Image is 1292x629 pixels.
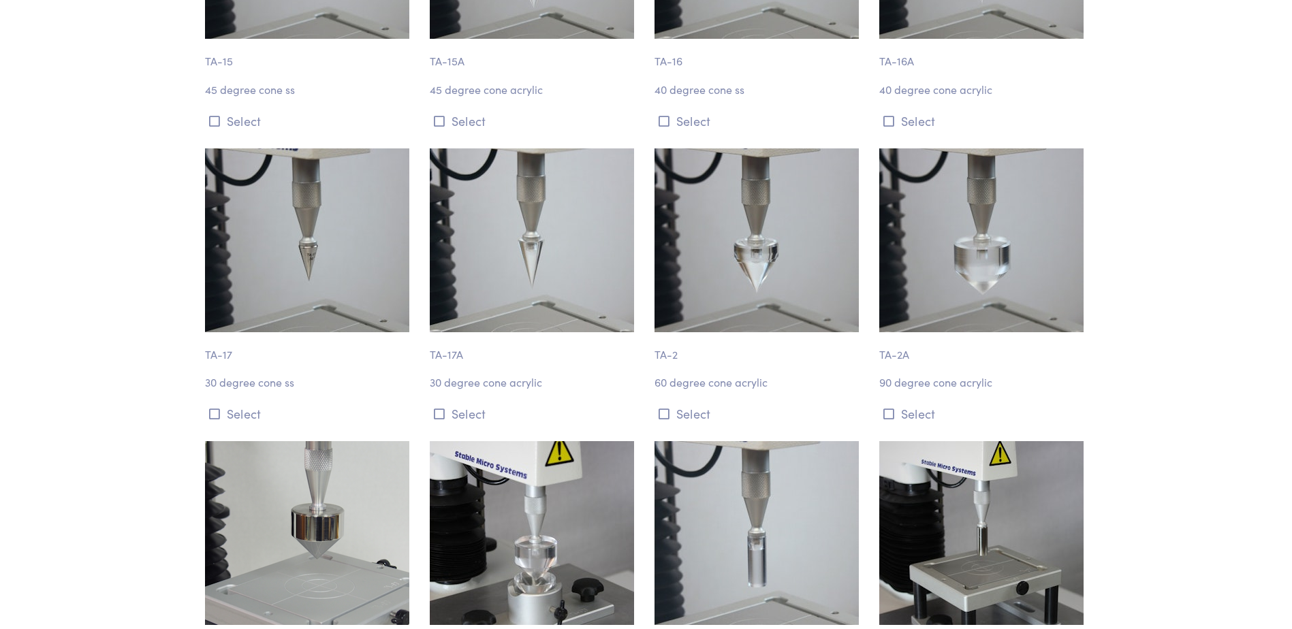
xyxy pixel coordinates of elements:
[205,332,413,364] p: TA-17
[205,110,413,132] button: Select
[655,148,859,332] img: cone_ta-2_60-degree_2.jpg
[430,110,638,132] button: Select
[879,110,1088,132] button: Select
[879,441,1084,625] img: cylinder_ta-10ss_half-inch-diameter.jpg
[655,402,863,425] button: Select
[430,39,638,70] p: TA-15A
[655,39,863,70] p: TA-16
[655,110,863,132] button: Select
[430,441,634,625] img: cone_ta-425_spreadability-rig.jpg
[205,402,413,425] button: Select
[879,332,1088,364] p: TA-2A
[205,39,413,70] p: TA-15
[879,374,1088,391] p: 90 degree cone acrylic
[655,332,863,364] p: TA-2
[879,81,1088,99] p: 40 degree cone acrylic
[879,39,1088,70] p: TA-16A
[879,402,1088,425] button: Select
[879,148,1084,332] img: cone_ta-2a_90-degree_2.jpg
[205,441,409,625] img: cone_ta-2a-ss_90-degree.jpg
[430,332,638,364] p: TA-17A
[430,374,638,391] p: 30 degree cone acrylic
[655,374,863,391] p: 60 degree cone acrylic
[430,81,638,99] p: 45 degree cone acrylic
[655,81,863,99] p: 40 degree cone ss
[655,441,859,625] img: cylinder_ta-10_half-inch-diameter_2.jpg
[205,374,413,391] p: 30 degree cone ss
[205,148,409,332] img: cone_ta-17_30-degree_2.jpg
[430,148,634,332] img: cone_ta-17a_30-degree_2.jpg
[430,402,638,425] button: Select
[205,81,413,99] p: 45 degree cone ss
